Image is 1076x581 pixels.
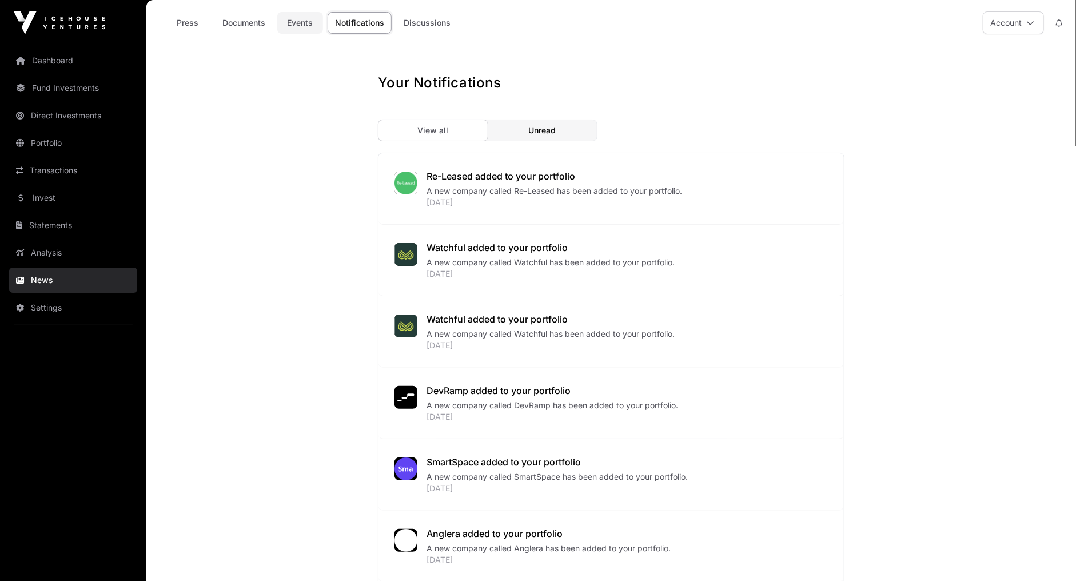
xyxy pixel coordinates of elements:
a: Watchful added to your portfolioA new company called Watchful has been added to your portfolio.[D... [378,296,844,368]
div: A new company called Watchful has been added to your portfolio. [427,257,823,268]
div: A new company called Re-Leased has been added to your portfolio. [427,185,823,197]
div: SmartSpace added to your portfolio [427,455,823,469]
a: Press [165,12,210,34]
a: Statements [9,213,137,238]
div: [DATE] [427,197,823,208]
div: A new company called Anglera has been added to your portfolio. [427,543,823,554]
img: watchful_ai_logo.jpeg [394,315,417,337]
img: SVGs_DevRamp.svg [394,386,417,409]
div: A new company called Watchful has been added to your portfolio. [427,328,823,340]
a: SmartSpace added to your portfolioA new company called SmartSpace has been added to your portfoli... [378,439,844,511]
a: Watchful added to your portfolioA new company called Watchful has been added to your portfolio.[D... [378,225,844,296]
div: Watchful added to your portfolio [427,241,823,254]
a: Portfolio [9,130,137,156]
div: Re-Leased added to your portfolio [427,169,823,183]
img: watchful_ai_logo.jpeg [394,243,417,266]
h1: Your Notifications [378,74,501,92]
img: smartspace398.png [394,457,417,480]
a: DevRamp added to your portfolioA new company called DevRamp has been added to your portfolio.[DATE] [378,368,844,439]
a: Direct Investments [9,103,137,128]
div: A new company called SmartSpace has been added to your portfolio. [427,471,823,483]
a: Notifications [328,12,392,34]
a: News [9,268,137,293]
div: Watchful added to your portfolio [427,312,823,326]
div: [DATE] [427,483,823,494]
div: [DATE] [427,411,823,423]
a: Analysis [9,240,137,265]
img: download.png [394,172,417,194]
button: Account [983,11,1044,34]
a: Settings [9,295,137,320]
div: [DATE] [427,554,823,566]
a: Re-Leased added to your portfolioA new company called Re-Leased has been added to your portfolio.... [378,153,844,225]
img: anglera402.png [394,529,417,552]
a: Fund Investments [9,75,137,101]
a: Dashboard [9,48,137,73]
div: Anglera added to your portfolio [427,527,823,540]
a: Events [277,12,323,34]
div: DevRamp added to your portfolio [427,384,823,397]
div: [DATE] [427,340,823,351]
a: Documents [215,12,273,34]
a: Transactions [9,158,137,183]
img: Icehouse Ventures Logo [14,11,105,34]
div: [DATE] [427,268,823,280]
a: Invest [9,185,137,210]
div: A new company called DevRamp has been added to your portfolio. [427,400,823,411]
a: Discussions [396,12,458,34]
span: Unread [529,125,556,136]
iframe: Chat Widget [1019,526,1076,581]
